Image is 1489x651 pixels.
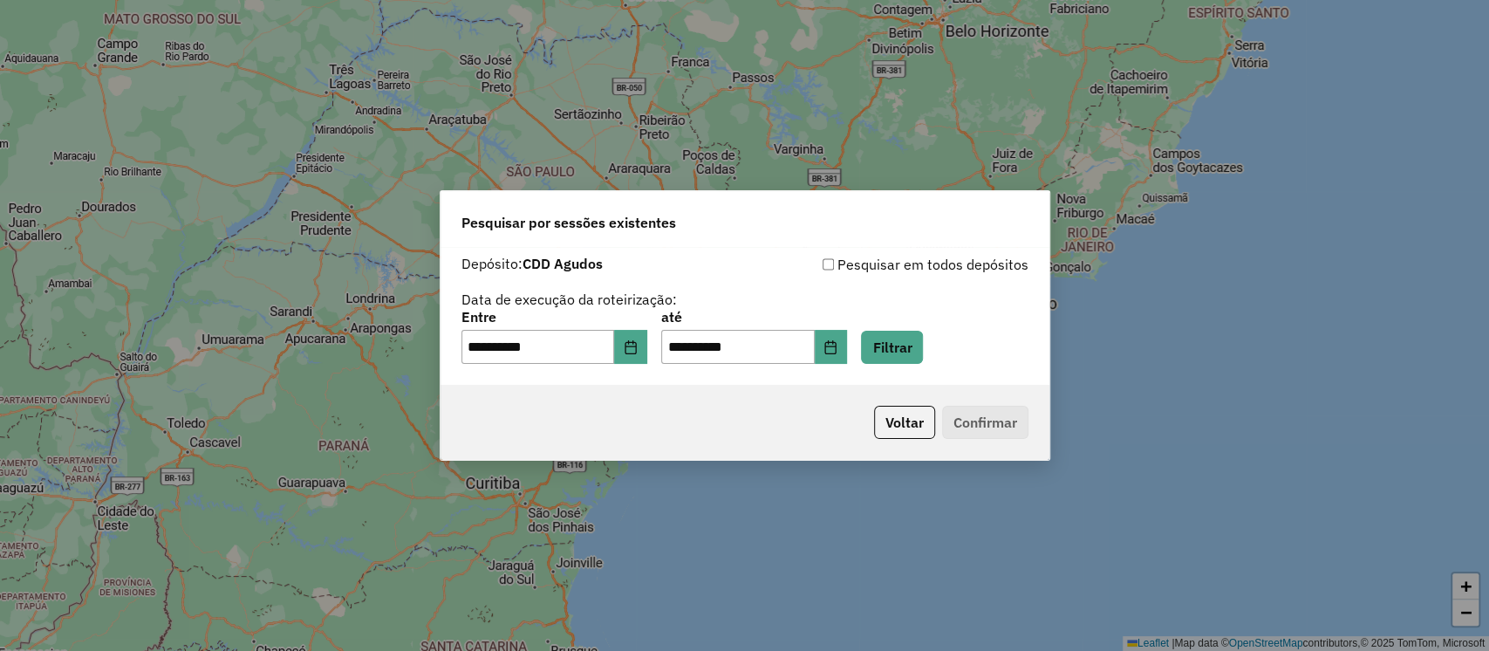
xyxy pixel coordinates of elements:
button: Filtrar [861,331,923,364]
div: Pesquisar em todos depósitos [745,254,1028,275]
label: Data de execução da roteirização: [461,289,677,310]
button: Choose Date [815,330,848,365]
button: Voltar [874,406,935,439]
label: Depósito: [461,253,603,274]
label: até [661,306,847,327]
button: Choose Date [614,330,647,365]
span: Pesquisar por sessões existentes [461,212,676,233]
strong: CDD Agudos [523,255,603,272]
label: Entre [461,306,647,327]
